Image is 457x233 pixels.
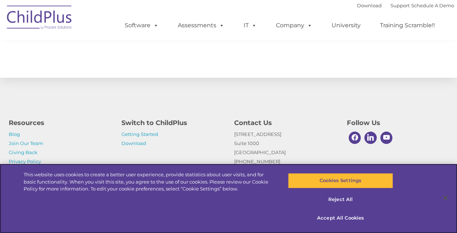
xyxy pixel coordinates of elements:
[9,118,111,128] h4: Resources
[288,173,393,188] button: Cookies Settings
[390,3,410,8] a: Support
[347,130,363,146] a: Facebook
[9,131,20,137] a: Blog
[234,118,336,128] h4: Contact Us
[101,78,132,83] span: Phone number
[9,149,37,155] a: Giving Back
[347,118,449,128] h4: Follow Us
[3,0,76,37] img: ChildPlus by Procare Solutions
[378,130,394,146] a: Youtube
[101,48,123,53] span: Last name
[9,140,43,146] a: Join Our Team
[121,118,223,128] h4: Switch to ChildPlus
[288,210,393,226] button: Accept All Cookies
[373,18,442,33] a: Training Scramble!!
[9,158,41,164] a: Privacy Policy
[234,130,336,175] p: [STREET_ADDRESS] Suite 1000 [GEOGRAPHIC_DATA] [PHONE_NUMBER]
[269,18,320,33] a: Company
[288,192,393,207] button: Reject All
[117,18,166,33] a: Software
[411,3,454,8] a: Schedule A Demo
[362,130,378,146] a: Linkedin
[437,190,453,206] button: Close
[357,3,454,8] font: |
[324,18,368,33] a: University
[171,18,232,33] a: Assessments
[121,131,158,137] a: Getting Started
[121,140,146,146] a: Download
[24,171,274,193] div: This website uses cookies to create a better user experience, provide statistics about user visit...
[357,3,382,8] a: Download
[236,18,264,33] a: IT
